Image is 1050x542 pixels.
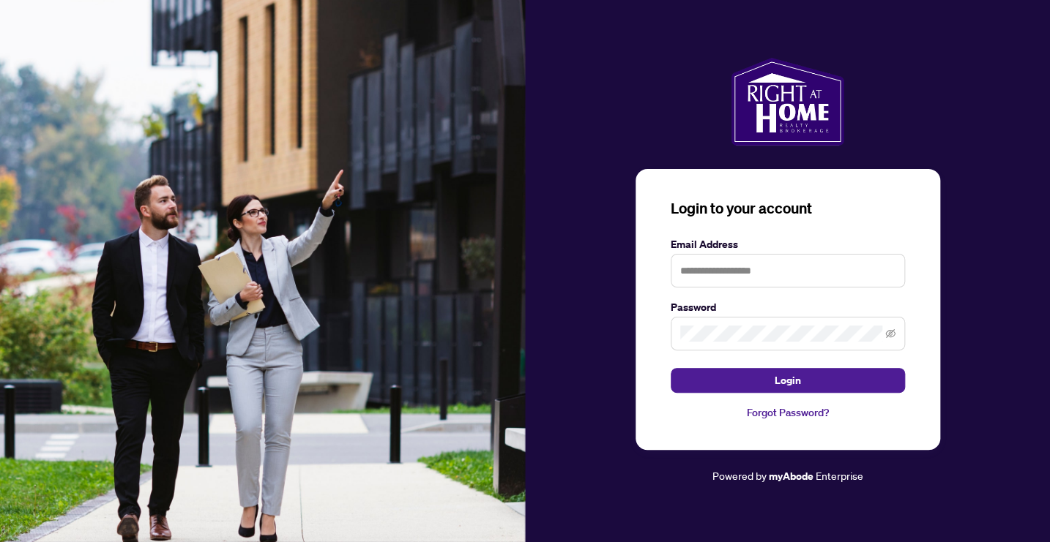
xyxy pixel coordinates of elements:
span: eye-invisible [885,328,896,339]
label: Password [671,299,905,315]
button: Login [671,368,905,393]
a: myAbode [769,468,813,484]
span: Enterprise [816,469,863,482]
label: Email Address [671,236,905,252]
h3: Login to your account [671,198,905,219]
img: ma-logo [731,58,844,146]
a: Forgot Password? [671,404,905,421]
span: Powered by [712,469,767,482]
span: Login [775,369,801,392]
